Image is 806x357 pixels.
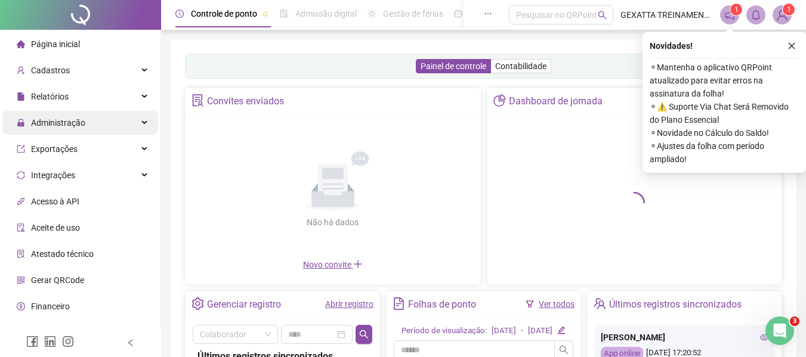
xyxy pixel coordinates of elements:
span: ⚬ ⚠️ Suporte Via Chat Será Removido do Plano Essencial [650,100,799,126]
span: Administração [31,118,85,128]
span: sun [368,10,376,18]
span: ⚬ Mantenha o aplicativo QRPoint atualizado para evitar erros na assinatura da folha! [650,61,799,100]
span: search [359,330,369,339]
span: GEXATTA TREINAMENTO PROFISSIONAL LTDA [620,8,713,21]
span: team [594,297,606,310]
div: Dashboard de jornada [509,91,603,111]
div: Folhas de ponto [408,294,476,315]
span: bell [751,10,761,20]
span: 1 [734,5,739,14]
span: clock-circle [175,10,184,18]
div: Últimos registros sincronizados [609,294,742,315]
span: edit [557,326,565,334]
span: lock [17,119,25,127]
span: Contabilidade [495,61,546,71]
span: ⚬ Novidade no Cálculo do Saldo! [650,126,799,139]
span: ⚬ Ajustes da folha com período ampliado! [650,139,799,166]
span: instagram [62,336,74,347]
span: Página inicial [31,39,80,49]
span: Atestado técnico [31,249,94,259]
span: home [17,40,25,48]
span: user-add [17,66,25,74]
span: search [559,345,569,355]
span: export [17,145,25,153]
span: close [788,42,796,50]
span: Central de ajuda [31,328,91,337]
span: sync [17,171,25,179]
div: [PERSON_NAME] [601,331,768,344]
div: Não há dados [278,216,388,229]
span: left [126,339,135,347]
span: plus [353,259,363,269]
span: facebook [26,336,38,347]
span: Acesso à API [31,197,79,206]
span: qrcode [17,276,25,284]
span: Painel de controle [421,61,486,71]
span: Admissão digital [295,9,357,18]
span: pie-chart [493,94,506,107]
div: Gerenciar registro [207,294,281,315]
div: [DATE] [528,325,552,337]
span: 3 [790,316,799,326]
span: Controle de ponto [191,9,257,18]
span: dashboard [454,10,462,18]
sup: 1 [730,4,742,15]
span: solution [17,250,25,258]
span: setting [192,297,204,310]
span: Exportações [31,144,78,154]
span: Gestão de férias [383,9,443,18]
div: [DATE] [492,325,516,337]
span: api [17,197,25,206]
span: search [598,11,607,20]
span: audit [17,223,25,232]
span: Novo convite [303,260,363,269]
span: pushpin [262,11,269,18]
span: Integrações [31,170,75,180]
span: linkedin [44,336,56,347]
span: Relatórios [31,92,69,101]
div: Convites enviados [207,91,284,111]
span: loading [622,191,646,215]
span: Cadastros [31,66,70,75]
span: solution [192,94,204,107]
span: file-text [393,297,405,310]
span: Gerar QRCode [31,275,84,285]
a: Ver todos [539,299,575,309]
div: - [521,325,523,337]
span: file [17,92,25,101]
span: ellipsis [484,10,492,18]
iframe: Intercom live chat [765,316,794,345]
span: eye [760,333,768,342]
span: dollar [17,302,25,311]
span: 1 [787,5,791,14]
span: notification [724,10,735,20]
span: Aceite de uso [31,223,80,232]
sup: Atualize o seu contato no menu Meus Dados [783,4,795,15]
span: file-done [280,10,288,18]
div: Período de visualização: [402,325,487,337]
img: 3599 [773,6,791,24]
span: Financeiro [31,302,70,311]
span: filter [526,300,534,308]
span: Novidades ! [650,39,693,52]
a: Abrir registro [325,299,373,309]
